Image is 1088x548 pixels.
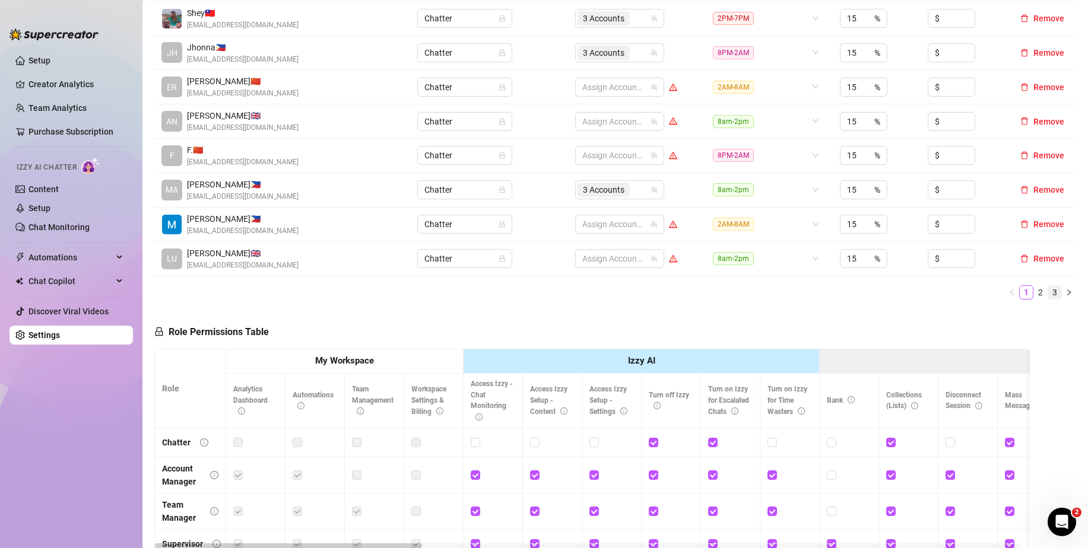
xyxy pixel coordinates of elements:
button: Remove [1016,114,1069,129]
img: Shey [162,9,182,28]
span: ER [167,81,177,94]
span: delete [1020,220,1029,228]
span: warning [669,117,677,125]
span: Access Izzy - Chat Monitoring [471,380,513,422]
span: lock [499,84,506,91]
span: Analytics Dashboard [233,385,268,416]
span: Remove [1033,151,1064,160]
li: 3 [1048,285,1062,300]
span: [EMAIL_ADDRESS][DOMAIN_NAME] [187,191,299,202]
a: Setup [28,56,50,65]
span: 2AM-8AM [713,81,754,94]
span: warning [669,83,677,91]
span: [EMAIL_ADDRESS][DOMAIN_NAME] [187,54,299,65]
span: 3 Accounts [583,46,624,59]
span: info-circle [975,402,982,409]
span: info-circle [238,407,245,415]
button: Remove [1016,46,1069,60]
span: Collections (Lists) [886,391,922,410]
span: lock [499,49,506,56]
h5: Role Permissions Table [154,325,269,339]
a: Discover Viral Videos [28,307,109,316]
span: Access Izzy Setup - Content [530,385,567,416]
span: delete [1020,186,1029,194]
span: lock [499,15,506,22]
a: Team Analytics [28,103,87,113]
span: Remove [1033,254,1064,263]
span: delete [1020,117,1029,125]
span: delete [1020,83,1029,91]
span: MA [166,183,178,196]
div: Team Manager [162,498,201,524]
button: right [1062,285,1076,300]
span: 8PM-2AM [713,46,754,59]
span: Access Izzy Setup - Settings [589,385,627,416]
span: team [651,118,658,125]
button: Remove [1016,80,1069,94]
span: AN [166,115,177,128]
li: 1 [1019,285,1033,300]
a: Content [28,184,59,194]
li: Next Page [1062,285,1076,300]
strong: My Workspace [315,355,374,366]
span: 2AM-8AM [713,218,754,231]
span: right [1065,289,1073,296]
span: Team Management [352,385,394,416]
span: delete [1020,254,1029,263]
span: delete [1020,49,1029,57]
span: info-circle [475,413,483,420]
span: [EMAIL_ADDRESS][DOMAIN_NAME] [187,122,299,133]
strong: Izzy AI [628,355,655,366]
span: info-circle [210,507,218,515]
span: 2PM-7PM [713,12,754,25]
div: Account Manager [162,462,201,488]
span: lock [499,186,506,193]
a: Setup [28,203,50,213]
button: Remove [1016,11,1069,26]
span: [PERSON_NAME] 🇨🇳 [187,75,299,88]
span: [EMAIL_ADDRESS][DOMAIN_NAME] [187,157,299,168]
button: Remove [1016,251,1069,266]
span: Automations [28,248,113,267]
span: thunderbolt [15,253,25,262]
span: Shey 🇹🇼 [187,7,299,20]
span: Mass Message [1005,391,1045,410]
span: [PERSON_NAME] 🇬🇧 [187,247,299,260]
span: info-circle [357,407,364,415]
span: team [651,186,658,193]
span: Chatter [424,44,505,62]
span: team [651,152,658,159]
span: [PERSON_NAME] 🇵🇭 [187,212,299,225]
span: [EMAIL_ADDRESS][DOMAIN_NAME] [187,260,299,271]
span: 8am-2pm [713,183,754,196]
span: info-circle [436,407,443,415]
span: delete [1020,14,1029,23]
span: info-circle [798,407,805,415]
span: 2 [1072,508,1081,517]
span: info-circle [848,396,855,403]
a: Chat Monitoring [28,222,90,232]
span: info-circle [200,438,208,447]
span: [EMAIL_ADDRESS][DOMAIN_NAME] [187,225,299,237]
button: Remove [1016,183,1069,197]
span: info-circle [620,407,627,415]
span: Jhonna 🇵🇭 [187,41,299,54]
span: Chatter [424,146,505,164]
span: Remove [1033,219,1064,229]
a: 1 [1020,286,1033,299]
span: Turn off Izzy [649,391,689,410]
span: info-circle [654,402,661,409]
span: [PERSON_NAME] 🇵🇭 [187,178,299,191]
span: 3 Accounts [578,46,630,60]
span: info-circle [731,407,738,415]
span: team [651,221,658,228]
span: Disconnect Session [946,391,982,410]
span: Chat Copilot [28,272,113,291]
span: team [651,255,658,262]
span: F [170,149,175,162]
span: lock [154,327,164,336]
li: 2 [1033,285,1048,300]
span: Chatter [424,250,505,267]
span: info-circle [210,471,218,479]
span: warning [669,151,677,160]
